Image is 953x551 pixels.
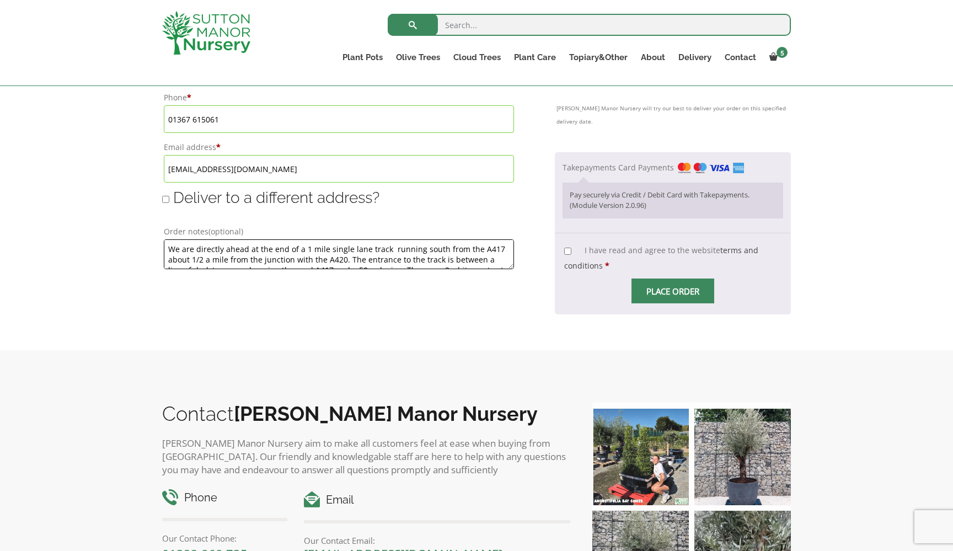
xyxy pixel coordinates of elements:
[162,437,570,477] p: [PERSON_NAME] Manor Nursery aim to make all customers feel at ease when buying from [GEOGRAPHIC_D...
[162,532,287,545] p: Our Contact Phone:
[718,50,763,65] a: Contact
[164,224,514,239] label: Order notes
[388,14,791,36] input: Search...
[162,402,570,425] h2: Contact
[694,409,791,505] img: A beautiful multi-stem Spanish Olive tree potted in our luxurious fibre clay pots 😍😍
[672,50,718,65] a: Delivery
[563,50,634,65] a: Topiary&Other
[570,190,776,211] p: Pay securely via Credit / Debit Card with Takepayments. (Module Version 2.0.96)
[389,50,447,65] a: Olive Trees
[336,50,389,65] a: Plant Pots
[556,101,789,128] small: [PERSON_NAME] Manor Nursery will try our best to deliver your order on this specified delivery date.
[162,196,169,203] input: Deliver to a different address?
[234,402,538,425] b: [PERSON_NAME] Manor Nursery
[763,50,791,65] a: 5
[605,260,609,271] abbr: required
[564,248,571,255] input: I have read and agree to the websiteterms and conditions *
[678,163,744,173] img: Takepayments Card Payments
[162,489,287,506] h4: Phone
[304,534,570,547] p: Our Contact Email:
[304,491,570,509] h4: Email
[507,50,563,65] a: Plant Care
[564,245,758,271] span: I have read and agree to the website
[631,279,714,303] input: Place order
[162,11,250,55] img: logo
[208,226,243,237] span: (optional)
[592,409,689,505] img: Our elegant & picturesque Angustifolia Cones are an exquisite addition to your Bay Tree collectio...
[634,50,672,65] a: About
[563,162,744,173] label: Takepayments Card Payments
[447,50,507,65] a: Cloud Trees
[777,47,788,58] span: 5
[164,140,514,155] label: Email address
[164,90,514,105] label: Phone
[173,189,379,207] span: Deliver to a different address?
